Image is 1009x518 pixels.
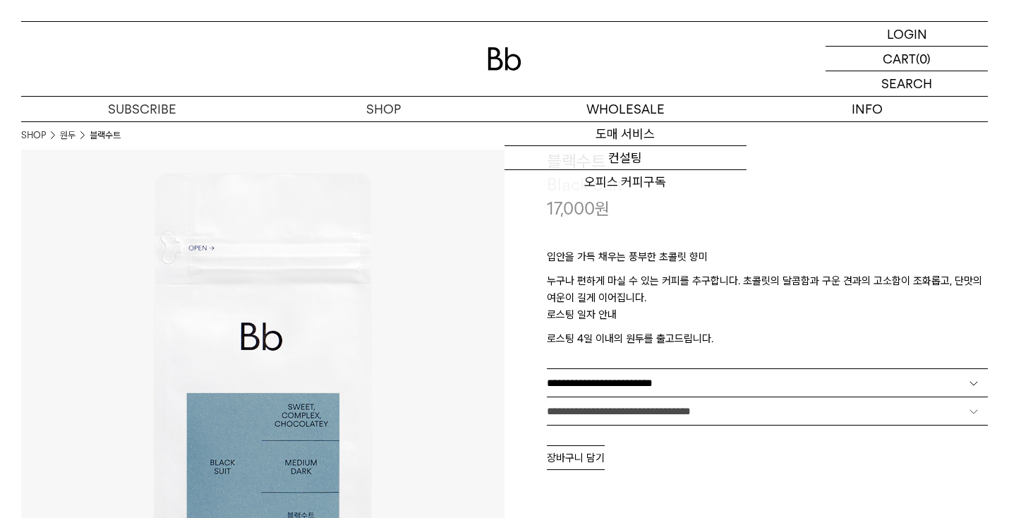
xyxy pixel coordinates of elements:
p: WHOLESALE [504,97,747,121]
p: LOGIN [887,22,927,46]
a: 도매 서비스 [504,122,747,146]
button: 장바구니 담기 [547,445,605,470]
a: CART (0) [826,47,988,71]
p: 로스팅 4일 이내의 원두를 출고드립니다. [547,330,988,347]
a: LOGIN [826,22,988,47]
a: SHOP [21,128,46,143]
a: 컨설팅 [504,146,747,170]
span: 원 [595,198,610,219]
p: 로스팅 일자 안내 [547,306,988,330]
p: 누구나 편하게 마실 수 있는 커피를 추구합니다. 초콜릿의 달콤함과 구운 견과의 고소함이 조화롭고, 단맛의 여운이 길게 이어집니다. [547,272,988,306]
p: SEARCH [881,71,932,96]
li: 블랙수트 [90,128,121,143]
a: SHOP [263,97,505,121]
a: 오피스 커피구독 [504,170,747,194]
p: 17,000 [547,197,610,221]
p: Black Suit [547,173,988,197]
p: INFO [747,97,989,121]
img: 로고 [488,47,521,71]
h3: 블랙수트 [547,150,988,174]
p: 입안을 가득 채우는 풍부한 초콜릿 향미 [547,248,988,272]
a: 원두 [60,128,75,143]
a: SUBSCRIBE [21,97,263,121]
p: (0) [916,47,931,71]
p: CART [883,47,916,71]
